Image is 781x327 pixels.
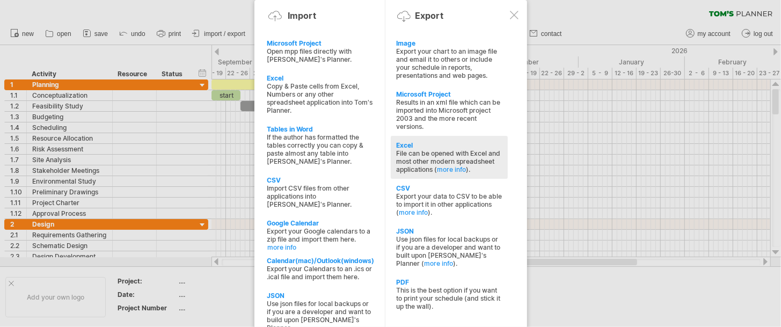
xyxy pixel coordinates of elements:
[267,133,374,165] div: If the author has formatted the tables correctly you can copy & paste almost any table into [PERS...
[396,90,502,98] div: Microsoft Project
[396,39,502,47] div: Image
[424,259,453,267] a: more info
[399,208,428,216] a: more info
[396,184,502,192] div: CSV
[396,149,502,173] div: File can be opened with Excel and most other modern spreadsheet applications ( ).
[396,235,502,267] div: Use json files for local backups or if you are a developer and want to built upon [PERSON_NAME]'s...
[396,141,502,149] div: Excel
[396,47,502,79] div: Export your chart to an image file and email it to others or include your schedule in reports, pr...
[396,98,502,130] div: Results in an xml file which can be imported into Microsoft project 2003 and the more recent vers...
[267,82,374,114] div: Copy & Paste cells from Excel, Numbers or any other spreadsheet application into Tom's Planner.
[415,10,444,21] div: Export
[437,165,466,173] a: more info
[396,278,502,286] div: PDF
[267,125,374,133] div: Tables in Word
[396,192,502,216] div: Export your data to CSV to be able to import it in other applications ( ).
[396,227,502,235] div: JSON
[268,243,374,251] a: more info
[288,10,317,21] div: Import
[267,74,374,82] div: Excel
[396,286,502,310] div: This is the best option if you want to print your schedule (and stick it up the wall).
